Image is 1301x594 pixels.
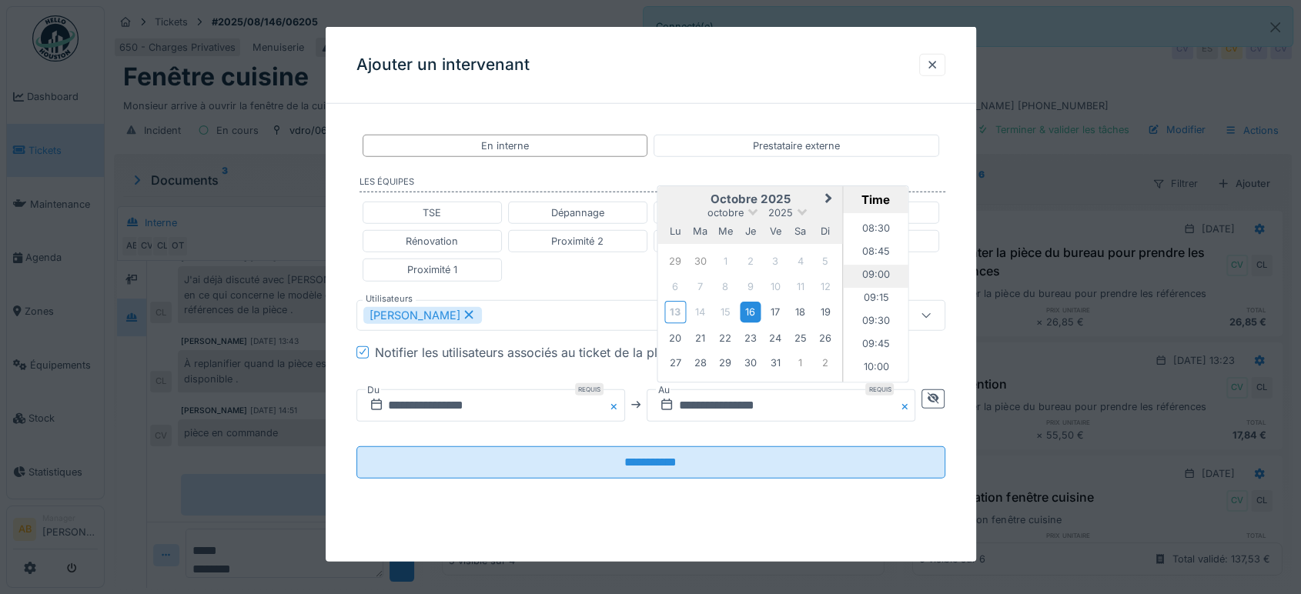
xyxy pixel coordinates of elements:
[815,302,836,322] div: Choose dimanche 19 octobre 2025
[844,334,909,357] li: 09:45
[740,221,761,242] div: jeudi
[551,234,604,249] div: Proximité 2
[360,175,945,192] label: Les équipes
[844,311,909,334] li: 09:30
[690,328,711,349] div: Choose mardi 21 octobre 2025
[690,352,711,373] div: Choose mardi 28 octobre 2025
[848,192,905,207] div: Time
[844,265,909,288] li: 09:00
[815,251,836,272] div: Not available dimanche 5 octobre 2025
[790,328,811,349] div: Choose samedi 25 octobre 2025
[815,221,836,242] div: dimanche
[375,342,717,361] div: Notifier les utilisateurs associés au ticket de la planification
[753,138,840,153] div: Prestataire externe
[690,251,711,272] div: Not available mardi 30 septembre 2025
[608,389,625,421] button: Close
[665,352,686,373] div: Choose lundi 27 octobre 2025
[844,242,909,265] li: 08:45
[407,262,457,277] div: Proximité 1
[818,188,843,212] button: Next Month
[844,219,909,242] li: 08:30
[481,138,529,153] div: En interne
[690,276,711,297] div: Not available mardi 7 octobre 2025
[690,221,711,242] div: mardi
[551,205,604,220] div: Dépannage
[363,306,482,323] div: [PERSON_NAME]
[363,292,416,305] label: Utilisateurs
[768,207,793,219] span: 2025
[715,352,736,373] div: Choose mercredi 29 octobre 2025
[656,381,671,398] label: Au
[665,301,686,323] div: Not available lundi 13 octobre 2025
[665,221,686,242] div: lundi
[715,302,736,322] div: Not available mercredi 15 octobre 2025
[406,234,458,249] div: Rénovation
[765,221,786,242] div: vendredi
[366,381,381,398] label: Du
[790,251,811,272] div: Not available samedi 4 octobre 2025
[898,389,915,421] button: Close
[765,276,786,297] div: Not available vendredi 10 octobre 2025
[740,352,761,373] div: Choose jeudi 30 octobre 2025
[815,276,836,297] div: Not available dimanche 12 octobre 2025
[844,357,909,380] li: 10:00
[844,288,909,311] li: 09:15
[740,276,761,297] div: Not available jeudi 9 octobre 2025
[765,302,786,322] div: Choose vendredi 17 octobre 2025
[740,251,761,272] div: Not available jeudi 2 octobre 2025
[765,251,786,272] div: Not available vendredi 3 octobre 2025
[715,221,736,242] div: mercredi
[740,302,761,322] div: Choose jeudi 16 octobre 2025
[790,302,811,322] div: Choose samedi 18 octobre 2025
[665,251,686,272] div: Not available lundi 29 septembre 2025
[740,328,761,349] div: Choose jeudi 23 octobre 2025
[575,382,604,395] div: Requis
[658,192,843,206] h2: octobre 2025
[715,276,736,297] div: Not available mercredi 8 octobre 2025
[865,382,894,395] div: Requis
[790,276,811,297] div: Not available samedi 11 octobre 2025
[844,213,909,382] ul: Time
[715,251,736,272] div: Not available mercredi 1 octobre 2025
[690,302,711,322] div: Not available mardi 14 octobre 2025
[765,352,786,373] div: Choose vendredi 31 octobre 2025
[844,380,909,403] li: 10:15
[423,205,441,220] div: TSE
[356,55,530,75] h3: Ajouter un intervenant
[665,328,686,349] div: Choose lundi 20 octobre 2025
[663,249,838,375] div: Month octobre, 2025
[790,352,811,373] div: Choose samedi 1 novembre 2025
[765,328,786,349] div: Choose vendredi 24 octobre 2025
[790,221,811,242] div: samedi
[665,276,686,297] div: Not available lundi 6 octobre 2025
[815,352,836,373] div: Choose dimanche 2 novembre 2025
[815,328,836,349] div: Choose dimanche 26 octobre 2025
[707,207,744,219] span: octobre
[715,328,736,349] div: Choose mercredi 22 octobre 2025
